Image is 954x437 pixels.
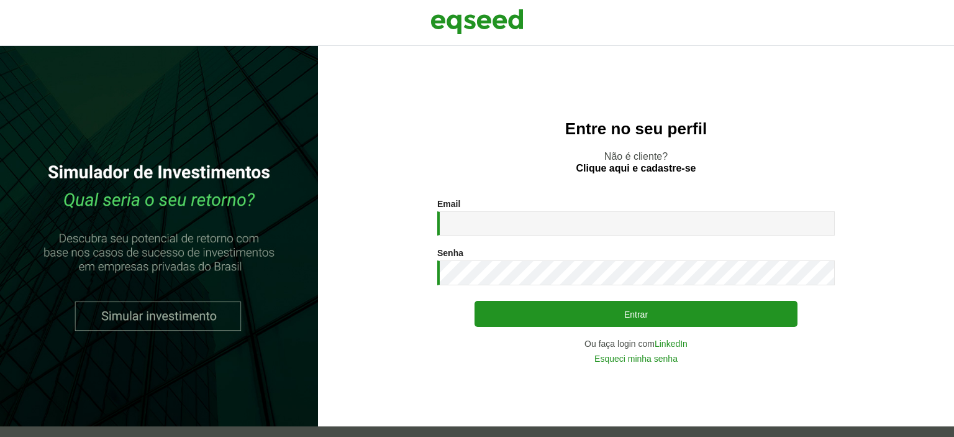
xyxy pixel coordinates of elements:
a: Esqueci minha senha [594,354,678,363]
label: Email [437,200,460,208]
button: Entrar [475,301,797,327]
div: Ou faça login com [437,339,835,348]
a: LinkedIn [655,339,688,348]
h2: Entre no seu perfil [343,120,929,138]
label: Senha [437,249,463,257]
a: Clique aqui e cadastre-se [576,163,696,173]
p: Não é cliente? [343,150,929,174]
img: EqSeed Logo [430,6,524,37]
